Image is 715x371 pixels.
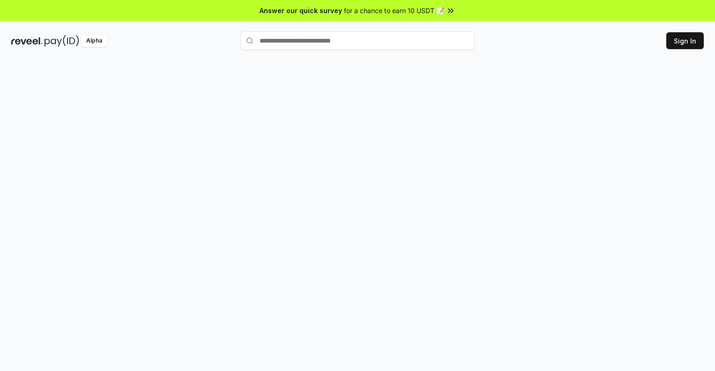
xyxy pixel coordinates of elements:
[81,35,107,47] div: Alpha
[666,32,704,49] button: Sign In
[344,6,444,15] span: for a chance to earn 10 USDT 📝
[260,6,342,15] span: Answer our quick survey
[45,35,79,47] img: pay_id
[11,35,43,47] img: reveel_dark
